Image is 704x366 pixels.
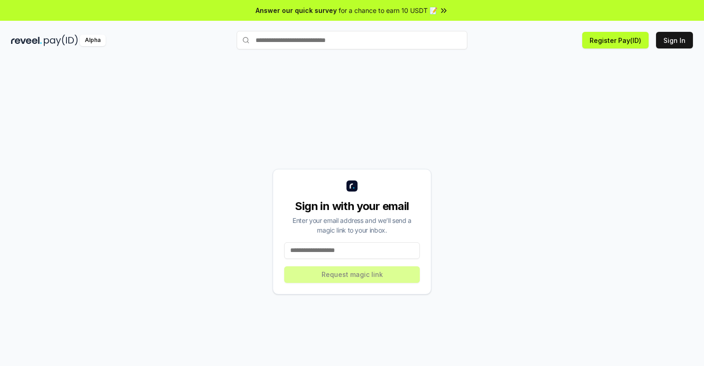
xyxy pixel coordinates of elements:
div: Alpha [80,35,106,46]
button: Register Pay(ID) [582,32,649,48]
span: for a chance to earn 10 USDT 📝 [339,6,437,15]
button: Sign In [656,32,693,48]
img: reveel_dark [11,35,42,46]
div: Sign in with your email [284,199,420,214]
img: logo_small [346,180,358,192]
img: pay_id [44,35,78,46]
div: Enter your email address and we’ll send a magic link to your inbox. [284,216,420,235]
span: Answer our quick survey [256,6,337,15]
